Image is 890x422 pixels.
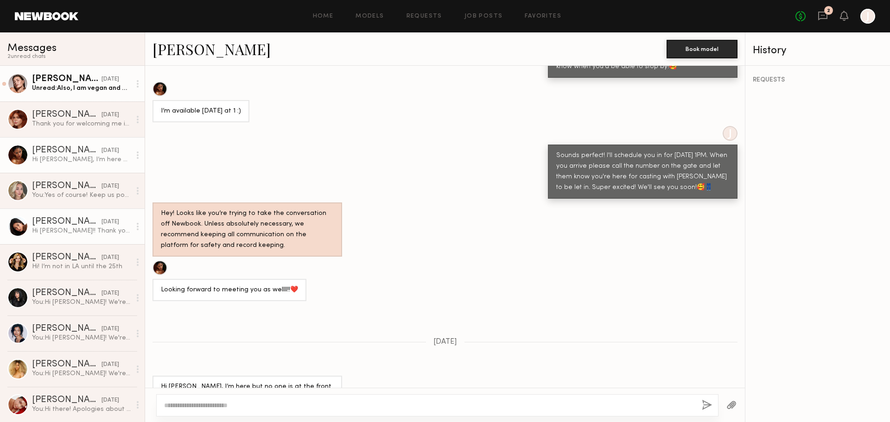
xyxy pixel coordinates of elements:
[102,360,119,369] div: [DATE]
[525,13,561,19] a: Favorites
[32,110,102,120] div: [PERSON_NAME]
[102,289,119,298] div: [DATE]
[161,285,298,296] div: Looking forward to meeting you as wellll!!❤️
[32,360,102,369] div: [PERSON_NAME]
[161,106,241,117] div: I’m available [DATE] at 1 :)
[32,405,131,414] div: You: Hi there! Apologies about that! I let the girls know you were texting the office number sinc...
[102,325,119,334] div: [DATE]
[860,9,875,24] a: J
[32,217,102,227] div: [PERSON_NAME]
[32,334,131,342] div: You: Hi [PERSON_NAME]! We're reaching out from the [PERSON_NAME] Jeans wholesale department ([URL...
[667,40,737,58] button: Book model
[753,45,883,56] div: History
[32,146,102,155] div: [PERSON_NAME]
[753,77,883,83] div: REQUESTS
[102,253,119,262] div: [DATE]
[102,182,119,191] div: [DATE]
[32,84,131,93] div: Unread: Also, I am vegan and gluten free! Not sure if [PERSON_NAME] mentioned that 😃
[556,151,729,193] div: Sounds perfect! I'll schedule you in for [DATE] 1PM. When you arrive please call the number on th...
[7,43,57,54] span: Messages
[32,182,102,191] div: [PERSON_NAME]
[407,13,442,19] a: Requests
[433,338,457,346] span: [DATE]
[32,262,131,271] div: Hi! I’m not in LA until the 25th
[32,289,102,298] div: [PERSON_NAME]
[667,44,737,52] a: Book model
[153,39,271,59] a: [PERSON_NAME]
[102,146,119,155] div: [DATE]
[32,191,131,200] div: You: Yes of course! Keep us posted🤗
[102,396,119,405] div: [DATE]
[161,208,334,251] div: Hey! Looks like you’re trying to take the conversation off Newbook. Unless absolutely necessary, ...
[32,324,102,334] div: [PERSON_NAME]
[818,11,828,22] a: 2
[32,227,131,235] div: Hi [PERSON_NAME]!! Thank you so much for thinking of me!! I’m currently only able to fly out for ...
[313,13,334,19] a: Home
[32,298,131,307] div: You: Hi [PERSON_NAME]! We're reaching out from the [PERSON_NAME] Jeans wholesale department ([URL...
[102,218,119,227] div: [DATE]
[32,120,131,128] div: Thank you for welcoming me in [DATE]! I hope to hear from you soon 💞
[464,13,503,19] a: Job Posts
[356,13,384,19] a: Models
[827,8,830,13] div: 2
[32,253,102,262] div: [PERSON_NAME]
[161,382,334,403] div: Hi [PERSON_NAME], I’m here but no one is at the front desk :)
[32,155,131,164] div: Hi [PERSON_NAME], I’m here but no one is at the front desk :)
[102,75,119,84] div: [DATE]
[32,396,102,405] div: [PERSON_NAME]
[32,75,102,84] div: [PERSON_NAME]
[32,369,131,378] div: You: Hi [PERSON_NAME]! We're reaching out from the [PERSON_NAME] Jeans wholesale department ([URL...
[102,111,119,120] div: [DATE]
